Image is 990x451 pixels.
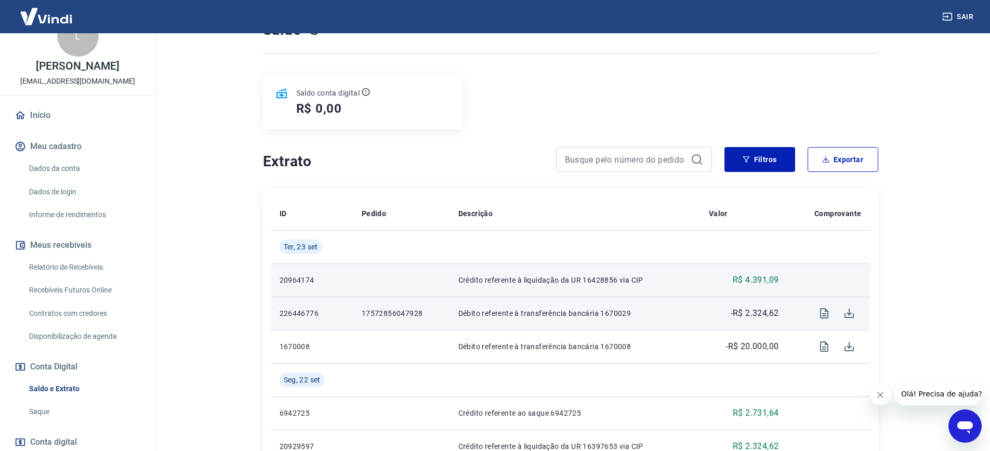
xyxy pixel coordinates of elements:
a: Disponibilização de agenda [25,326,143,347]
span: Visualizar [812,334,837,359]
a: Dados de login [25,181,143,203]
p: Pedido [362,208,386,219]
p: Débito referente à transferência bancária 1670029 [458,308,692,319]
p: -R$ 2.324,62 [731,307,779,320]
span: Visualizar [812,301,837,326]
a: Recebíveis Futuros Online [25,280,143,301]
button: Conta Digital [12,355,143,378]
p: [PERSON_NAME] [36,61,119,72]
p: Crédito referente à liquidação da UR 16428856 via CIP [458,275,692,285]
a: Início [12,104,143,127]
p: Comprovante [814,208,861,219]
span: Ter, 23 set [284,242,318,252]
p: R$ 4.391,09 [733,274,778,286]
h4: Extrato [263,151,544,172]
p: ID [280,208,287,219]
img: Vindi [12,1,80,32]
h5: R$ 0,00 [296,100,342,117]
p: Saldo conta digital [296,88,360,98]
p: 17572856047928 [362,308,442,319]
a: Relatório de Recebíveis [25,257,143,278]
a: Saque [25,401,143,422]
button: Sair [940,7,978,26]
p: Crédito referente ao saque 6942725 [458,408,692,418]
button: Meus recebíveis [12,234,143,257]
button: Meu cadastro [12,135,143,158]
p: -R$ 20.000,00 [725,340,778,353]
iframe: Fechar mensagem [870,384,891,405]
p: Descrição [458,208,493,219]
p: R$ 2.731,64 [733,407,778,419]
iframe: Mensagem da empresa [895,382,982,405]
span: Olá! Precisa de ajuda? [6,7,87,16]
a: Contratos com credores [25,303,143,324]
p: Valor [709,208,728,219]
p: 226446776 [280,308,345,319]
span: Download [837,334,862,359]
span: Conta digital [30,435,77,449]
div: L [57,15,99,57]
button: Exportar [808,147,878,172]
button: Filtros [724,147,795,172]
a: Saldo e Extrato [25,378,143,400]
p: 6942725 [280,408,345,418]
p: [EMAIL_ADDRESS][DOMAIN_NAME] [20,76,135,87]
p: 20964174 [280,275,345,285]
p: Débito referente à transferência bancária 1670008 [458,341,692,352]
span: Download [837,301,862,326]
a: Informe de rendimentos [25,204,143,225]
input: Busque pelo número do pedido [565,152,687,167]
p: 1670008 [280,341,345,352]
span: Seg, 22 set [284,375,321,385]
iframe: Botão para abrir a janela de mensagens [948,409,982,443]
a: Dados da conta [25,158,143,179]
